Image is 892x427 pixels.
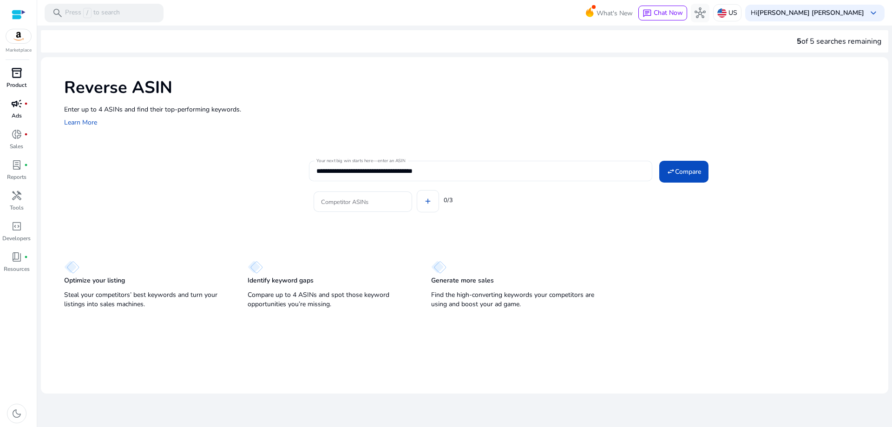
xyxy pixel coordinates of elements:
[6,29,31,43] img: amazon.svg
[64,118,97,127] a: Learn More
[6,47,32,54] p: Marketplace
[431,290,596,309] p: Find the high-converting keywords your competitors are using and boost your ad game.
[717,8,727,18] img: us.svg
[65,8,120,18] p: Press to search
[7,81,26,89] p: Product
[597,5,633,21] span: What's New
[11,98,22,109] span: campaign
[431,261,446,274] img: diamond.svg
[64,261,79,274] img: diamond.svg
[52,7,63,19] span: search
[64,105,879,114] p: Enter up to 4 ASINs and find their top-performing keywords.
[11,67,22,79] span: inventory_2
[4,265,30,273] p: Resources
[24,102,28,105] span: fiber_manual_record
[64,78,879,98] h1: Reverse ASIN
[654,8,683,17] span: Chat Now
[10,204,24,212] p: Tools
[728,5,737,21] p: US
[7,173,26,181] p: Reports
[424,197,432,205] mat-icon: add
[24,163,28,167] span: fiber_manual_record
[757,8,864,17] b: [PERSON_NAME] [PERSON_NAME]
[11,159,22,171] span: lab_profile
[444,195,453,205] mat-hint: 0/3
[797,36,881,47] div: of 5 searches remaining
[248,261,263,274] img: diamond.svg
[83,8,92,18] span: /
[10,142,23,151] p: Sales
[695,7,706,19] span: hub
[64,276,125,285] p: Optimize your listing
[24,132,28,136] span: fiber_manual_record
[248,290,413,309] p: Compare up to 4 ASINs and spot those keyword opportunities you’re missing.
[11,221,22,232] span: code_blocks
[431,276,494,285] p: Generate more sales
[2,234,31,243] p: Developers
[797,36,801,46] span: 5
[691,4,709,22] button: hub
[248,276,314,285] p: Identify keyword gaps
[643,9,652,18] span: chat
[11,129,22,140] span: donut_small
[659,161,708,182] button: Compare
[675,167,701,177] span: Compare
[12,112,22,120] p: Ads
[11,190,22,201] span: handyman
[24,255,28,259] span: fiber_manual_record
[868,7,879,19] span: keyboard_arrow_down
[667,167,675,176] mat-icon: swap_horiz
[11,251,22,263] span: book_4
[638,6,687,20] button: chatChat Now
[11,408,22,419] span: dark_mode
[64,290,229,309] p: Steal your competitors’ best keywords and turn your listings into sales machines.
[751,10,864,16] p: Hi
[316,158,405,164] mat-label: Your next big win starts here—enter an ASIN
